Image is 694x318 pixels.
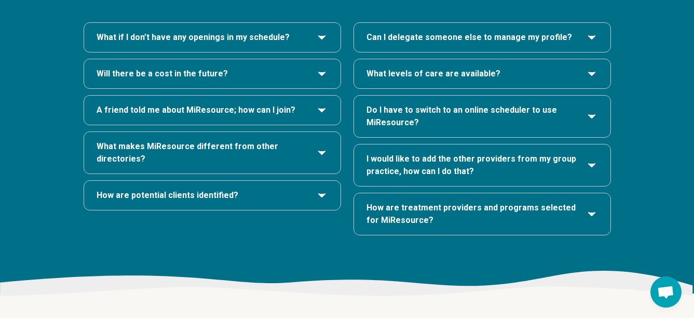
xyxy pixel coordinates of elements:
[97,31,328,44] button: What if I don’t have any openings in my schedule?
[97,68,328,80] button: Will there be a cost in the future?
[366,104,598,129] button: Do I have to switch to an online scheduler to use MiResource?
[97,31,290,44] span: What if I don’t have any openings in my schedule?
[650,276,682,308] div: Open chat
[97,104,295,116] span: A friend told me about MiResource; how can I join?
[366,153,598,178] button: I would like to add the other providers from my group practice, how can I do that?
[366,68,500,80] span: What levels of care are available?
[366,31,572,44] span: Can I delegate someone else to manage my profile?
[366,202,598,227] button: How are treatment providers and programs selected for MiResource?
[97,104,328,116] button: A friend told me about MiResource; how can I join?
[97,189,238,202] span: How are potential clients identified?
[366,68,598,80] button: What levels of care are available?
[366,202,577,227] span: How are treatment providers and programs selected for MiResource?
[97,140,307,165] span: What makes MiResource different from other directories?
[97,68,228,80] span: Will there be a cost in the future?
[97,140,328,165] button: What makes MiResource different from other directories?
[366,31,598,44] button: Can I delegate someone else to manage my profile?
[366,153,577,178] span: I would like to add the other providers from my group practice, how can I do that?
[366,104,577,129] span: Do I have to switch to an online scheduler to use MiResource?
[97,189,328,202] button: How are potential clients identified?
